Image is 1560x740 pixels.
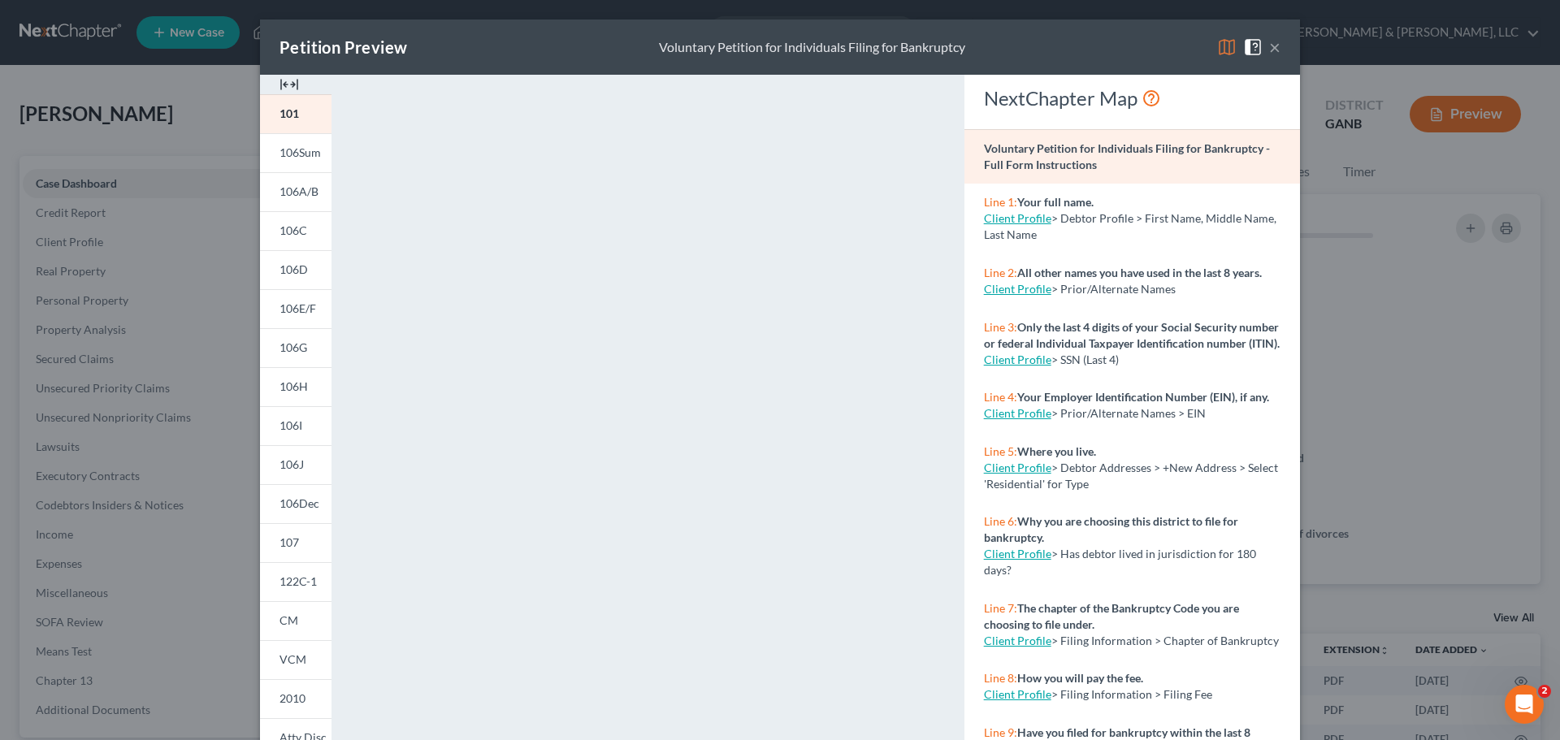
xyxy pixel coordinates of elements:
a: 106Sum [260,133,331,172]
img: map-eea8200ae884c6f1103ae1953ef3d486a96c86aabb227e865a55264e3737af1f.svg [1217,37,1237,57]
a: Client Profile [984,461,1051,474]
a: 106G [260,328,331,367]
a: Client Profile [984,687,1051,701]
a: 106I [260,406,331,445]
span: CM [279,613,298,627]
span: 106E/F [279,301,316,315]
span: 106I [279,418,302,432]
a: 106H [260,367,331,406]
span: Line 3: [984,320,1017,334]
a: 2010 [260,679,331,718]
button: × [1269,37,1280,57]
span: 2 [1538,685,1551,698]
a: 107 [260,523,331,562]
div: Voluntary Petition for Individuals Filing for Bankruptcy [659,38,965,57]
strong: Why you are choosing this district to file for bankruptcy. [984,514,1238,544]
img: expand-e0f6d898513216a626fdd78e52531dac95497ffd26381d4c15ee2fc46db09dca.svg [279,75,299,94]
div: NextChapter Map [984,85,1280,111]
span: 106D [279,262,308,276]
a: 106C [260,211,331,250]
strong: How you will pay the fee. [1017,671,1143,685]
a: 106D [260,250,331,289]
a: 122C-1 [260,562,331,601]
span: > Filing Information > Chapter of Bankruptcy [1051,634,1279,647]
a: 106J [260,445,331,484]
a: Client Profile [984,406,1051,420]
a: Client Profile [984,282,1051,296]
a: 106E/F [260,289,331,328]
span: 122C-1 [279,574,317,588]
span: 106H [279,379,308,393]
strong: Voluntary Petition for Individuals Filing for Bankruptcy - Full Form Instructions [984,141,1270,171]
a: CM [260,601,331,640]
a: 106A/B [260,172,331,211]
span: 106A/B [279,184,318,198]
span: 106J [279,457,304,471]
strong: Only the last 4 digits of your Social Security number or federal Individual Taxpayer Identificati... [984,320,1280,350]
span: 107 [279,535,299,549]
a: Client Profile [984,211,1051,225]
span: > Filing Information > Filing Fee [1051,687,1212,701]
span: > Debtor Profile > First Name, Middle Name, Last Name [984,211,1276,241]
span: 106G [279,340,307,354]
span: 2010 [279,691,305,705]
span: Line 2: [984,266,1017,279]
strong: All other names you have used in the last 8 years. [1017,266,1262,279]
span: > Has debtor lived in jurisdiction for 180 days? [984,547,1256,577]
a: Client Profile [984,547,1051,560]
strong: Your Employer Identification Number (EIN), if any. [1017,390,1269,404]
span: 106Sum [279,145,321,159]
span: Line 6: [984,514,1017,528]
span: Line 1: [984,195,1017,209]
span: > SSN (Last 4) [1051,353,1119,366]
span: VCM [279,652,306,666]
span: Line 9: [984,725,1017,739]
a: Client Profile [984,353,1051,366]
span: 101 [279,106,299,120]
iframe: Intercom live chat [1505,685,1544,724]
span: 106C [279,223,307,237]
strong: Where you live. [1017,444,1096,458]
span: > Prior/Alternate Names [1051,282,1176,296]
img: help-close-5ba153eb36485ed6c1ea00a893f15db1cb9b99d6cae46e1a8edb6c62d00a1a76.svg [1243,37,1263,57]
span: 106Dec [279,496,319,510]
span: Line 5: [984,444,1017,458]
strong: Your full name. [1017,195,1094,209]
a: VCM [260,640,331,679]
a: Client Profile [984,634,1051,647]
span: Line 8: [984,671,1017,685]
span: Line 7: [984,601,1017,615]
span: > Debtor Addresses > +New Address > Select 'Residential' for Type [984,461,1278,491]
strong: The chapter of the Bankruptcy Code you are choosing to file under. [984,601,1239,631]
span: Line 4: [984,390,1017,404]
a: 106Dec [260,484,331,523]
a: 101 [260,94,331,133]
div: Petition Preview [279,36,407,58]
span: > Prior/Alternate Names > EIN [1051,406,1206,420]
